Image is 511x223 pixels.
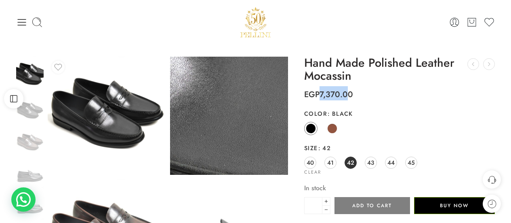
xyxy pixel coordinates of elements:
a: Login / Register [449,17,460,28]
a: j1-scaled-1.webp [16,69,44,79]
a: 41 [324,157,336,169]
a: Pellini - [239,6,271,38]
h1: Hand Made Polished Leather Mocassin [304,57,495,82]
a: j1-scaled-1.webp [48,57,166,175]
img: Pellini [239,6,271,38]
span: EGP [304,89,320,100]
a: 42 [345,157,357,169]
a: 44 [385,157,397,169]
label: Color [304,110,495,118]
button: Buy Now [414,197,495,214]
span: 41 [327,157,334,168]
bdi: 7,370.00 [304,89,353,100]
span: 42 [318,144,331,152]
img: bfa8bdd0c5d34046bfec62571c4a7147-Original-2-scaled-1.jpg [48,57,166,175]
a: Wishlist [484,17,495,28]
span: 44 [387,157,395,168]
a: Cart [466,17,477,28]
span: 45 [408,157,415,168]
label: Size [304,144,495,152]
a: 45 [405,157,417,169]
a: 43 [365,157,377,169]
input: Product quantity [304,197,322,214]
button: Add to cart [334,197,410,214]
img: j1-scaled-1.webp [16,129,44,156]
span: 40 [307,157,314,168]
a: 40 [304,157,316,169]
p: In stock [304,183,495,193]
a: Clear options [304,170,321,175]
span: 42 [347,157,354,168]
span: Black [327,109,353,118]
img: j1-scaled-1.webp [16,56,44,93]
img: j1-scaled-1.webp [16,161,44,188]
img: j1-scaled-1.webp [16,97,44,125]
span: 43 [367,157,374,168]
